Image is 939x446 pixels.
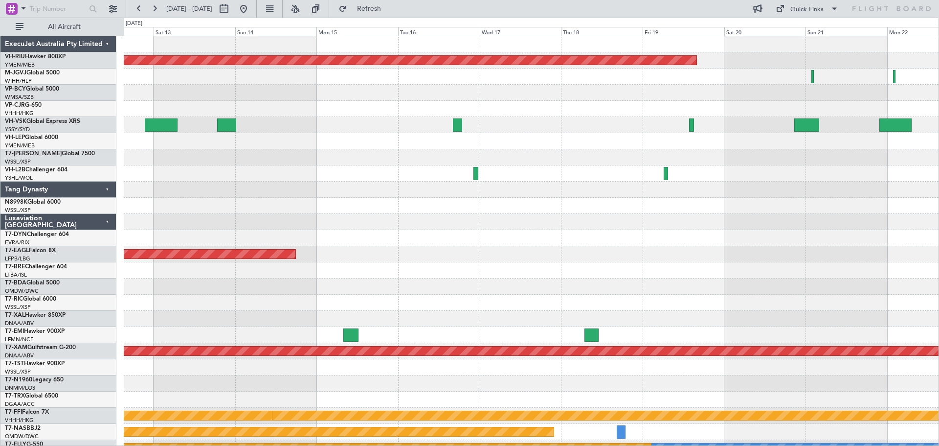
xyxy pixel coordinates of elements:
a: T7-[PERSON_NAME]Global 7500 [5,151,95,157]
span: N8998K [5,199,27,205]
a: YMEN/MEB [5,61,35,69]
a: VH-RIUHawker 800XP [5,54,66,60]
div: Tue 16 [398,27,480,36]
button: Quick Links [771,1,843,17]
span: [DATE] - [DATE] [166,4,212,13]
a: T7-N1960Legacy 650 [5,377,64,383]
a: VP-CJRG-650 [5,102,42,108]
a: T7-BREChallenger 604 [5,264,67,270]
a: LFMN/NCE [5,336,34,343]
a: LFPB/LBG [5,255,30,262]
a: LTBA/ISL [5,271,27,279]
span: T7-EMI [5,329,24,334]
a: VH-LEPGlobal 6000 [5,135,58,141]
span: T7-BDA [5,280,26,286]
span: VH-RIU [5,54,25,60]
a: VH-L2BChallenger 604 [5,167,67,173]
a: T7-TSTHawker 900XP [5,361,65,367]
span: T7-BRE [5,264,25,270]
a: VP-BCYGlobal 5000 [5,86,59,92]
span: All Aircraft [25,23,103,30]
div: [DATE] [126,20,142,28]
a: VH-VSKGlobal Express XRS [5,118,80,124]
a: WIHH/HLP [5,77,32,85]
span: T7-TRX [5,393,25,399]
a: N8998KGlobal 6000 [5,199,61,205]
a: EVRA/RIX [5,239,29,246]
span: VH-L2B [5,167,25,173]
span: T7-XAM [5,345,27,351]
span: T7-RIC [5,296,23,302]
span: T7-EAGL [5,248,29,254]
a: T7-XALHawker 850XP [5,312,66,318]
button: All Aircraft [11,19,106,35]
a: T7-EAGLFalcon 8X [5,248,56,254]
a: WSSL/XSP [5,207,31,214]
span: T7-FFI [5,409,22,415]
a: T7-BDAGlobal 5000 [5,280,60,286]
a: YSHL/WOL [5,174,33,182]
div: Wed 17 [480,27,561,36]
a: T7-DYNChallenger 604 [5,232,69,237]
a: OMDW/DWC [5,287,39,295]
div: Sun 14 [235,27,317,36]
a: WMSA/SZB [5,94,34,101]
a: T7-TRXGlobal 6500 [5,393,58,399]
div: Sat 20 [724,27,806,36]
a: T7-NASBBJ2 [5,425,41,431]
span: T7-DYN [5,232,27,237]
span: T7-XAL [5,312,25,318]
div: Fri 19 [643,27,724,36]
span: VH-VSK [5,118,26,124]
a: YSSY/SYD [5,126,30,133]
a: T7-RICGlobal 6000 [5,296,56,302]
a: WSSL/XSP [5,368,31,376]
span: VP-BCY [5,86,26,92]
a: VHHH/HKG [5,110,34,117]
span: VH-LEP [5,135,25,141]
span: Refresh [349,5,390,12]
a: DNMM/LOS [5,384,35,392]
a: DGAA/ACC [5,400,35,408]
div: Mon 15 [316,27,398,36]
input: Trip Number [30,1,86,16]
a: T7-XAMGulfstream G-200 [5,345,76,351]
a: T7-EMIHawker 900XP [5,329,65,334]
span: T7-N1960 [5,377,32,383]
span: T7-TST [5,361,24,367]
a: VHHH/HKG [5,417,34,424]
a: DNAA/ABV [5,352,34,359]
div: Sun 21 [805,27,887,36]
a: M-JGVJGlobal 5000 [5,70,60,76]
a: WSSL/XSP [5,304,31,311]
div: Thu 18 [561,27,643,36]
span: T7-[PERSON_NAME] [5,151,62,157]
div: Sat 13 [154,27,235,36]
span: VP-CJR [5,102,25,108]
a: OMDW/DWC [5,433,39,440]
a: DNAA/ABV [5,320,34,327]
span: M-JGVJ [5,70,26,76]
a: T7-FFIFalcon 7X [5,409,49,415]
span: T7-NAS [5,425,26,431]
a: WSSL/XSP [5,158,31,165]
a: YMEN/MEB [5,142,35,149]
div: Quick Links [790,5,824,15]
button: Refresh [334,1,393,17]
